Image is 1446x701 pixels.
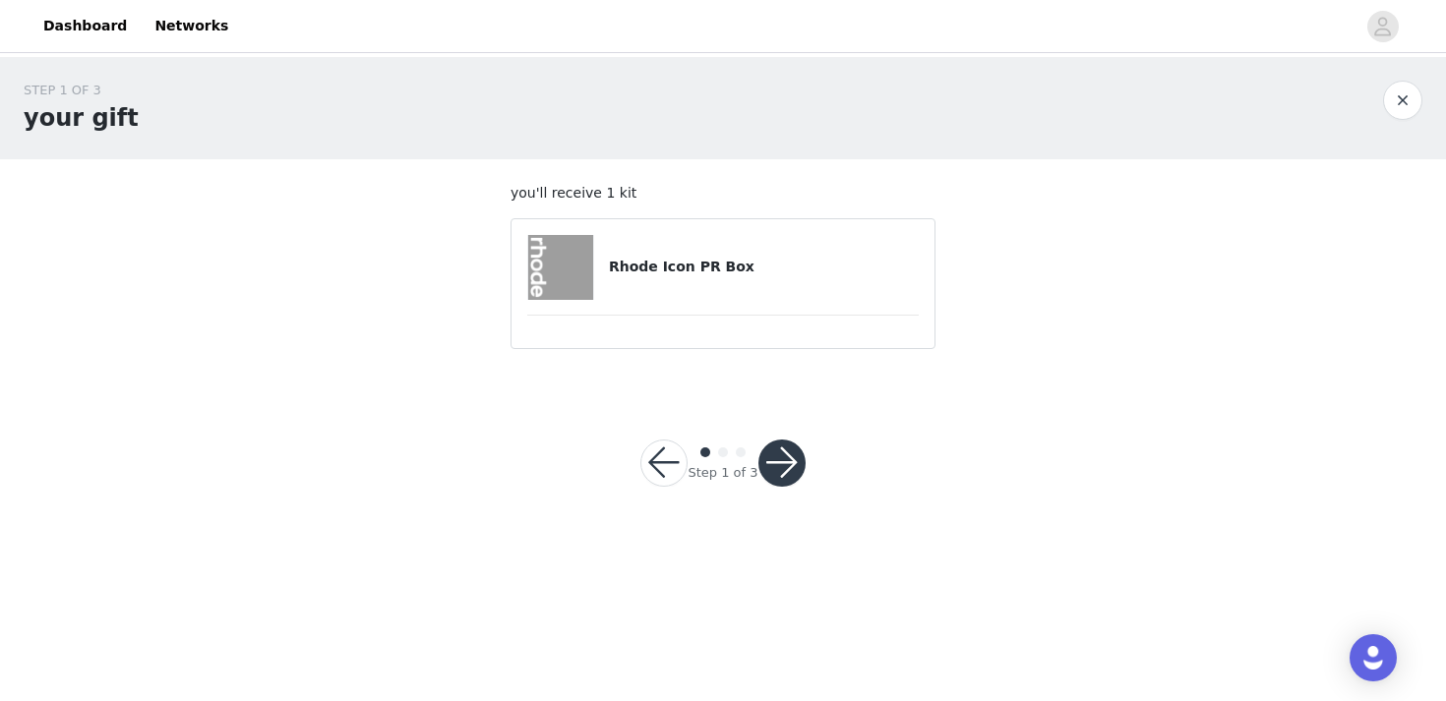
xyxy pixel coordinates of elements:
[688,463,757,483] div: Step 1 of 3
[1350,634,1397,681] div: Open Intercom Messenger
[24,100,139,136] h1: your gift
[528,235,593,300] img: Rhode Icon PR Box
[24,81,139,100] div: STEP 1 OF 3
[1373,11,1392,42] div: avatar
[609,257,919,277] h4: Rhode Icon PR Box
[143,4,240,48] a: Networks
[511,183,935,204] p: you'll receive 1 kit
[31,4,139,48] a: Dashboard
